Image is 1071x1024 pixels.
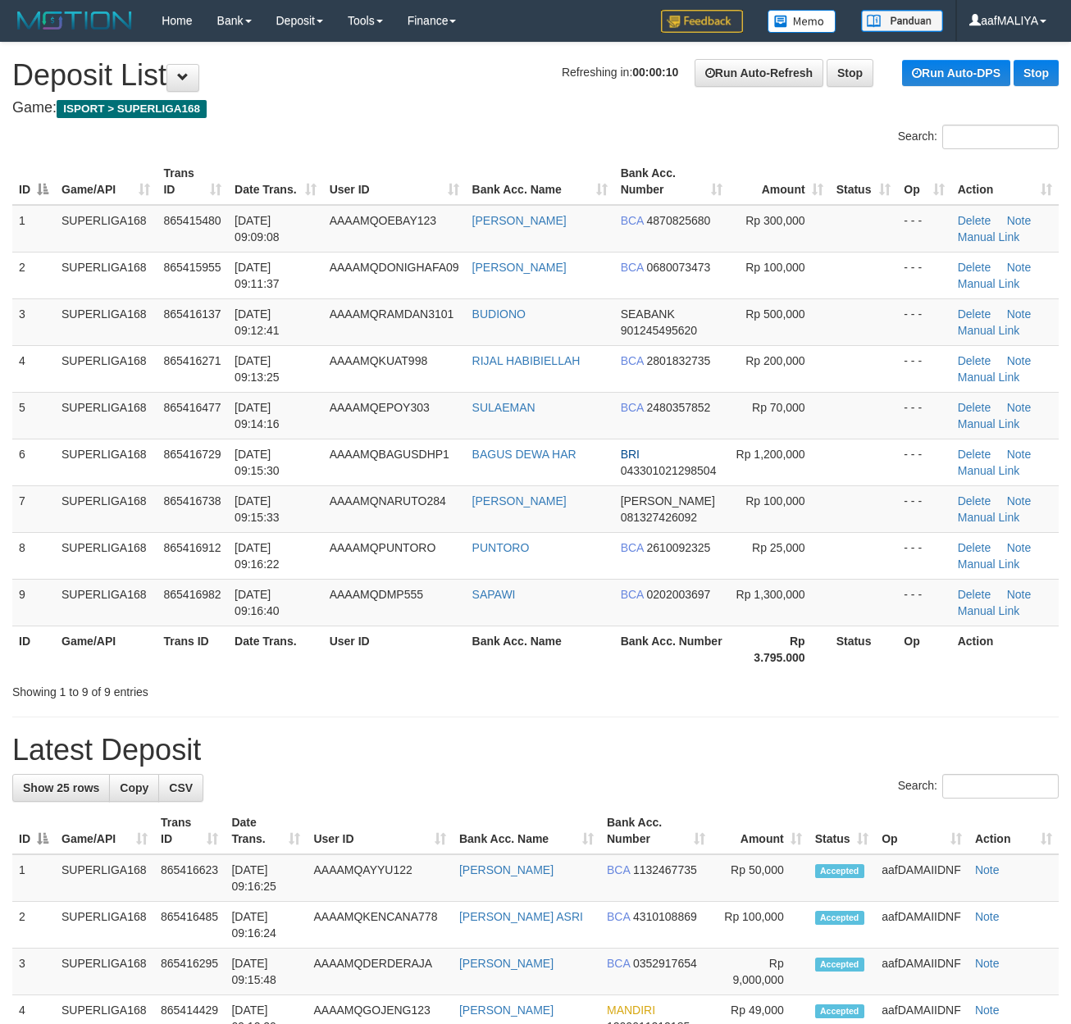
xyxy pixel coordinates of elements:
td: 5 [12,392,55,439]
img: MOTION_logo.png [12,8,137,33]
span: Copy 0352917654 to clipboard [633,957,697,970]
th: Bank Acc. Name: activate to sort column ascending [453,808,600,854]
span: Copy 4310108869 to clipboard [633,910,697,923]
span: Show 25 rows [23,781,99,794]
a: Run Auto-DPS [902,60,1010,86]
th: Bank Acc. Name: activate to sort column ascending [466,158,614,205]
th: ID: activate to sort column descending [12,158,55,205]
th: User ID: activate to sort column ascending [323,158,466,205]
a: Note [1007,494,1032,507]
a: Delete [958,401,991,414]
a: Delete [958,354,991,367]
span: BCA [621,261,644,274]
td: - - - [897,298,950,345]
th: Trans ID [157,626,228,672]
a: Delete [958,214,991,227]
span: BCA [621,588,644,601]
span: [DATE] 09:11:37 [235,261,280,290]
a: [PERSON_NAME] [459,957,554,970]
span: AAAAMQKUAT998 [330,354,428,367]
span: BCA [621,214,644,227]
td: [DATE] 09:16:25 [225,854,307,902]
a: [PERSON_NAME] [459,863,554,876]
span: Copy [120,781,148,794]
th: Trans ID: activate to sort column ascending [157,158,228,205]
a: Manual Link [958,511,1020,524]
a: Note [1007,588,1032,601]
span: 865416477 [163,401,221,414]
th: Game/API [55,626,157,672]
a: Manual Link [958,277,1020,290]
span: [DATE] 09:16:40 [235,588,280,617]
th: User ID [323,626,466,672]
th: Op: activate to sort column ascending [897,158,950,205]
a: Manual Link [958,371,1020,384]
span: Copy 2480357852 to clipboard [647,401,711,414]
td: - - - [897,439,950,485]
span: MANDIRI [607,1004,655,1017]
span: Copy 1132467735 to clipboard [633,863,697,876]
a: Note [1007,448,1032,461]
a: Stop [827,59,873,87]
span: Copy 0680073473 to clipboard [647,261,711,274]
span: Rp 300,000 [745,214,804,227]
span: Copy 2801832735 to clipboard [647,354,711,367]
td: 8 [12,532,55,579]
th: Op [897,626,950,672]
input: Search: [942,125,1059,149]
td: SUPERLIGA168 [55,579,157,626]
a: Copy [109,774,159,802]
span: AAAAMQDONIGHAFA09 [330,261,459,274]
td: SUPERLIGA168 [55,345,157,392]
th: Bank Acc. Number: activate to sort column ascending [614,158,730,205]
a: Delete [958,448,991,461]
th: Status: activate to sort column ascending [830,158,898,205]
span: Accepted [815,958,864,972]
label: Search: [898,774,1059,799]
a: Note [1007,541,1032,554]
a: BUDIONO [472,307,526,321]
a: Delete [958,588,991,601]
th: Game/API: activate to sort column ascending [55,158,157,205]
span: Refreshing in: [562,66,678,79]
a: Note [975,1004,1000,1017]
th: Trans ID: activate to sort column ascending [154,808,225,854]
th: Bank Acc. Name [466,626,614,672]
span: Rp 100,000 [745,261,804,274]
a: SAPAWI [472,588,516,601]
span: Copy 081327426092 to clipboard [621,511,697,524]
span: Rp 1,200,000 [736,448,805,461]
a: Manual Link [958,464,1020,477]
td: aafDAMAIIDNF [875,949,968,995]
td: 4 [12,345,55,392]
span: [DATE] 09:15:30 [235,448,280,477]
h1: Latest Deposit [12,734,1059,767]
span: 865415955 [163,261,221,274]
span: BCA [607,910,630,923]
span: [DATE] 09:13:25 [235,354,280,384]
a: CSV [158,774,203,802]
td: 2 [12,902,55,949]
td: 3 [12,298,55,345]
span: [DATE] 09:12:41 [235,307,280,337]
a: Note [1007,307,1032,321]
span: BCA [621,541,644,554]
th: Date Trans.: activate to sort column ascending [228,158,323,205]
a: Show 25 rows [12,774,110,802]
span: AAAAMQPUNTORO [330,541,436,554]
a: Note [975,957,1000,970]
td: 3 [12,949,55,995]
td: 7 [12,485,55,532]
td: Rp 100,000 [712,902,809,949]
th: Game/API: activate to sort column ascending [55,808,154,854]
span: [PERSON_NAME] [621,494,715,507]
span: [DATE] 09:14:16 [235,401,280,430]
span: 865416137 [163,307,221,321]
td: - - - [897,579,950,626]
span: AAAAMQBAGUSDHP1 [330,448,449,461]
span: Rp 70,000 [752,401,805,414]
span: 865416738 [163,494,221,507]
span: [DATE] 09:09:08 [235,214,280,243]
span: ISPORT > SUPERLIGA168 [57,100,207,118]
td: 2 [12,252,55,298]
